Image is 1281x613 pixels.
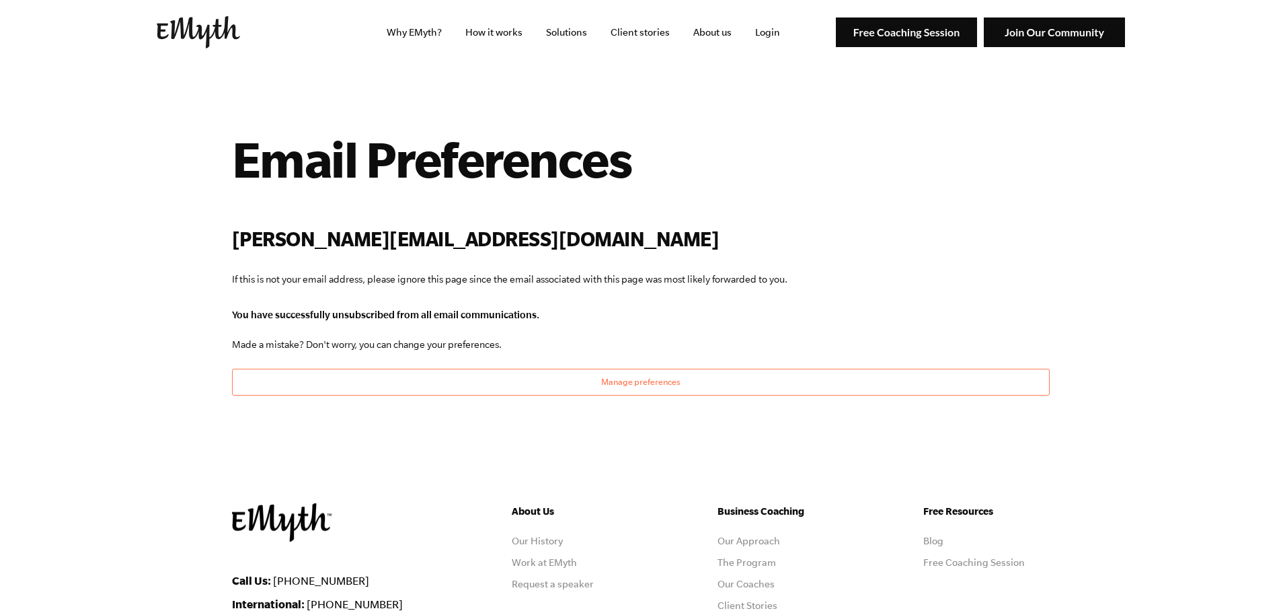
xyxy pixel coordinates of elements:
a: The Program [717,557,776,568]
a: Our Coaches [717,579,775,589]
h5: Business Coaching [717,503,844,519]
a: Request a speaker [512,579,594,589]
img: EMyth [232,503,332,542]
h5: Free Resources [923,503,1050,519]
h2: [PERSON_NAME][EMAIL_ADDRESS][DOMAIN_NAME] [232,225,1050,254]
a: Free Coaching Session [923,557,1025,568]
a: [PHONE_NUMBER] [273,575,369,587]
a: Work at EMyth [512,557,577,568]
a: [PHONE_NUMBER] [307,598,403,610]
a: Our History [512,536,563,546]
a: Blog [923,536,943,546]
a: Client Stories [717,600,777,611]
p: Made a mistake? Don't worry, you can change your preferences. [232,336,1050,353]
h1: Email Preferences [232,129,1050,188]
p: If this is not your email address, please ignore this page since the email associated with this p... [232,271,1050,287]
div: You have successfully unsubscribed from all email communications. [232,309,1050,320]
strong: Call Us: [232,574,271,587]
img: Free Coaching Session [836,17,977,48]
h5: About Us [512,503,638,519]
img: EMyth [157,16,240,48]
a: Our Approach [717,536,780,546]
img: Join Our Community [984,17,1125,48]
button: Manage preferences [232,369,1050,396]
strong: International: [232,598,305,610]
